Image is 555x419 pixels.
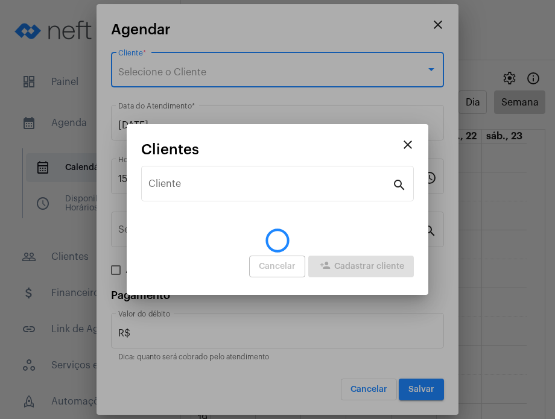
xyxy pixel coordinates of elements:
span: Cancelar [259,262,296,271]
button: Cancelar [249,256,305,277]
mat-icon: close [401,137,415,152]
mat-icon: search [392,177,407,192]
input: Pesquisar cliente [148,181,392,192]
button: Cadastrar cliente [308,256,414,277]
span: Clientes [141,142,199,157]
span: Cadastrar cliente [318,262,404,271]
mat-icon: person_add [318,260,332,274]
